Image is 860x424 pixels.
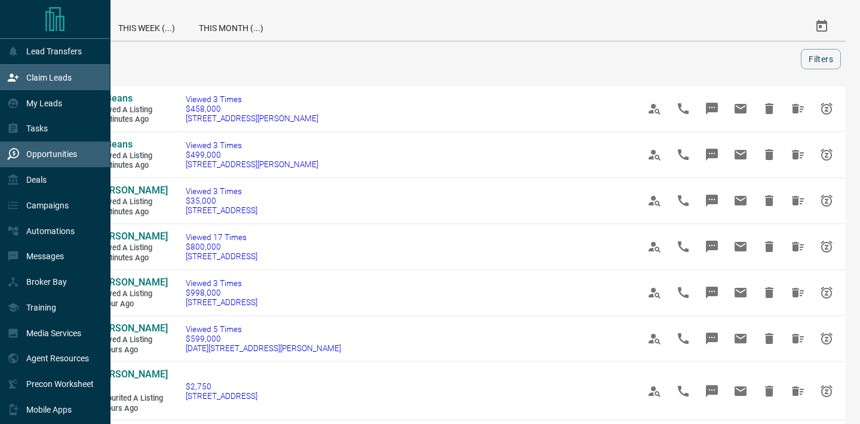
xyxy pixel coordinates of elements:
a: Viewed 3 Times$499,000[STREET_ADDRESS][PERSON_NAME] [186,140,318,169]
a: Viewed 3 Times$35,000[STREET_ADDRESS] [186,186,257,215]
span: [PERSON_NAME] [96,185,168,196]
span: 1 hour ago [96,299,167,309]
a: $2,750[STREET_ADDRESS] [186,382,257,401]
span: Viewed a Listing [96,105,167,115]
span: $35,000 [186,196,257,205]
span: Hide [755,278,784,307]
span: View Profile [640,324,669,353]
span: $499,000 [186,150,318,159]
span: Message [698,94,726,123]
span: Viewed 3 Times [186,186,257,196]
span: Viewed 5 Times [186,324,341,334]
span: Hide [755,377,784,405]
span: [DATE][STREET_ADDRESS][PERSON_NAME] [186,343,341,353]
span: 19 minutes ago [96,207,167,217]
span: Call [669,377,698,405]
span: Snooze [812,377,841,405]
span: Hide All from Norman Calder [784,278,812,307]
span: Snooze [812,232,841,261]
span: $458,000 [186,104,318,113]
span: [STREET_ADDRESS] [186,205,257,215]
span: Email [726,324,755,353]
span: 57 minutes ago [96,253,167,263]
a: [PERSON_NAME] [96,322,167,335]
a: [PERSON_NAME] [96,276,167,289]
span: Hide All from El Beans [784,94,812,123]
span: Viewed a Listing [96,151,167,161]
span: Snooze [812,186,841,215]
span: Call [669,324,698,353]
a: [PERSON_NAME] [96,231,167,243]
a: [PERSON_NAME] S [96,368,167,394]
span: Viewed a Listing [96,335,167,345]
span: $800,000 [186,242,257,251]
span: Hide All from Hareesh S [784,377,812,405]
span: Call [669,278,698,307]
span: Hide All from Alice Szeto [784,232,812,261]
span: View Profile [640,278,669,307]
span: Viewed a Listing [96,197,167,207]
span: 3 hours ago [96,345,167,355]
span: Favourited a Listing [96,394,167,404]
span: Hide [755,324,784,353]
span: Call [669,94,698,123]
span: Call [669,140,698,169]
span: [STREET_ADDRESS][PERSON_NAME] [186,113,318,123]
span: Message [698,232,726,261]
span: [PERSON_NAME] [96,322,168,334]
span: View Profile [640,232,669,261]
span: Hide [755,186,784,215]
span: Call [669,186,698,215]
span: 9 hours ago [96,404,167,414]
div: This Week (...) [106,12,187,41]
a: El Beans [96,139,167,151]
span: Snooze [812,324,841,353]
span: Message [698,140,726,169]
span: Hide All from El Beans [784,140,812,169]
span: El Beans [96,139,133,150]
a: [PERSON_NAME] [96,185,167,197]
span: View Profile [640,94,669,123]
span: Email [726,140,755,169]
span: View Profile [640,186,669,215]
span: Hide [755,140,784,169]
span: [STREET_ADDRESS][PERSON_NAME] [186,159,318,169]
span: $2,750 [186,382,257,391]
span: Email [726,94,755,123]
span: $599,000 [186,334,341,343]
span: [STREET_ADDRESS] [186,251,257,261]
span: Email [726,186,755,215]
button: Filters [801,49,841,69]
span: [PERSON_NAME] [96,231,168,242]
span: Message [698,186,726,215]
span: Hide All from Fidel Mitchell [784,324,812,353]
span: 17 minutes ago [96,115,167,125]
a: Viewed 5 Times$599,000[DATE][STREET_ADDRESS][PERSON_NAME] [186,324,341,353]
span: [STREET_ADDRESS] [186,297,257,307]
span: Viewed 3 Times [186,140,318,150]
span: Viewed 3 Times [186,94,318,104]
span: [PERSON_NAME] S [96,368,168,392]
span: Viewed 17 Times [186,232,257,242]
span: View Profile [640,140,669,169]
span: Email [726,278,755,307]
span: Message [698,324,726,353]
span: [PERSON_NAME] [96,276,168,288]
span: [STREET_ADDRESS] [186,391,257,401]
span: Hide [755,232,784,261]
span: Message [698,278,726,307]
span: Hide [755,94,784,123]
span: Viewed 3 Times [186,278,257,288]
span: Viewed a Listing [96,289,167,299]
a: Viewed 3 Times$998,000[STREET_ADDRESS] [186,278,257,307]
button: Select Date Range [807,12,836,41]
span: Snooze [812,94,841,123]
span: $998,000 [186,288,257,297]
a: El Beans [96,93,167,105]
span: Snooze [812,278,841,307]
span: Message [698,377,726,405]
span: Email [726,377,755,405]
span: Viewed a Listing [96,243,167,253]
a: Viewed 17 Times$800,000[STREET_ADDRESS] [186,232,257,261]
div: This Month (...) [187,12,275,41]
